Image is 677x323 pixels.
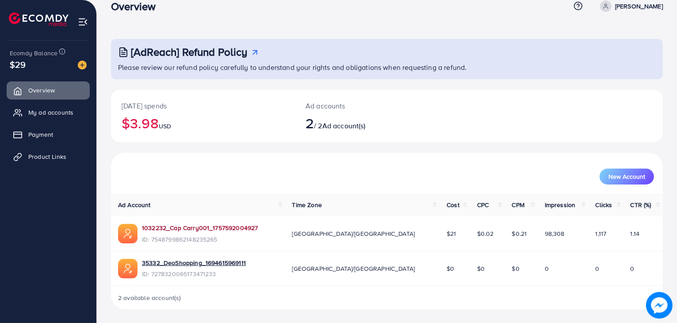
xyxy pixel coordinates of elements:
[545,264,549,273] span: 0
[122,115,284,131] h2: $3.98
[142,235,258,244] span: ID: 7548799862148235265
[306,113,314,133] span: 2
[118,62,658,73] p: Please review our refund policy carefully to understand your rights and obligations when requesti...
[631,264,635,273] span: 0
[447,200,459,209] span: Cost
[131,46,248,58] h3: [AdReach] Refund Policy
[608,173,645,180] span: New Account
[596,200,612,209] span: Clicks
[78,17,88,27] img: menu
[646,292,673,319] img: image
[28,86,55,95] span: Overview
[78,61,87,69] img: image
[7,104,90,121] a: My ad accounts
[447,229,456,238] span: $21
[306,115,422,131] h2: / 2
[10,58,26,71] span: $29
[477,264,485,273] span: $0
[600,169,654,185] button: New Account
[597,0,663,12] a: [PERSON_NAME]
[322,121,366,131] span: Ad account(s)
[292,200,322,209] span: Time Zone
[142,258,246,267] a: 35332_DeoShopping_1694615969111
[292,229,415,238] span: [GEOGRAPHIC_DATA]/[GEOGRAPHIC_DATA]
[118,200,151,209] span: Ad Account
[615,1,663,12] p: [PERSON_NAME]
[28,130,53,139] span: Payment
[512,200,524,209] span: CPM
[7,81,90,99] a: Overview
[7,126,90,143] a: Payment
[118,259,138,278] img: ic-ads-acc.e4c84228.svg
[477,200,489,209] span: CPC
[142,269,246,278] span: ID: 7278320065173471233
[10,49,57,58] span: Ecomdy Balance
[292,264,415,273] span: [GEOGRAPHIC_DATA]/[GEOGRAPHIC_DATA]
[545,229,565,238] span: 98,308
[28,108,73,117] span: My ad accounts
[596,229,607,238] span: 1,117
[122,100,284,111] p: [DATE] spends
[142,223,258,232] a: 1032232_Cap Carry001_1757592004927
[447,264,454,273] span: $0
[7,148,90,165] a: Product Links
[631,229,640,238] span: 1.14
[9,12,69,26] img: logo
[596,264,600,273] span: 0
[306,100,422,111] p: Ad accounts
[477,229,494,238] span: $0.02
[28,152,66,161] span: Product Links
[631,200,651,209] span: CTR (%)
[159,122,171,131] span: USD
[118,293,181,302] span: 2 available account(s)
[512,264,520,273] span: $0
[118,224,138,243] img: ic-ads-acc.e4c84228.svg
[512,229,527,238] span: $0.21
[545,200,576,209] span: Impression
